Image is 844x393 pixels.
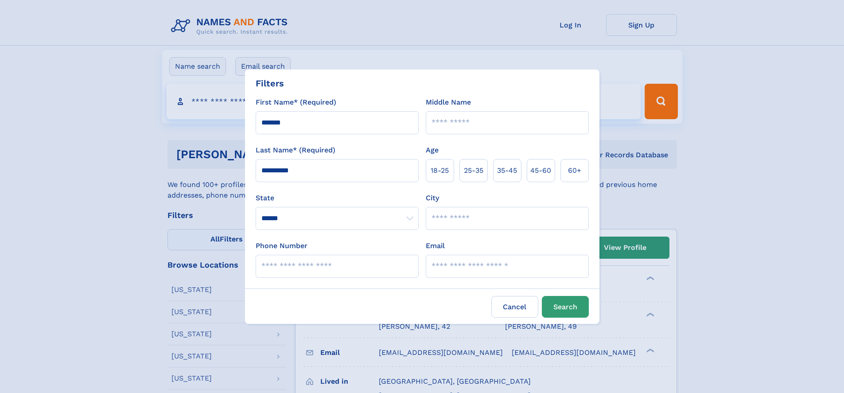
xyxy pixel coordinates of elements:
label: City [426,193,439,203]
span: 18‑25 [431,165,449,176]
button: Search [542,296,589,318]
label: Age [426,145,439,156]
span: 35‑45 [497,165,517,176]
div: Filters [256,77,284,90]
label: Last Name* (Required) [256,145,335,156]
label: First Name* (Required) [256,97,336,108]
label: Phone Number [256,241,307,251]
span: 25‑35 [464,165,483,176]
label: Middle Name [426,97,471,108]
span: 45‑60 [530,165,551,176]
label: Email [426,241,445,251]
label: State [256,193,419,203]
label: Cancel [491,296,538,318]
span: 60+ [568,165,581,176]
